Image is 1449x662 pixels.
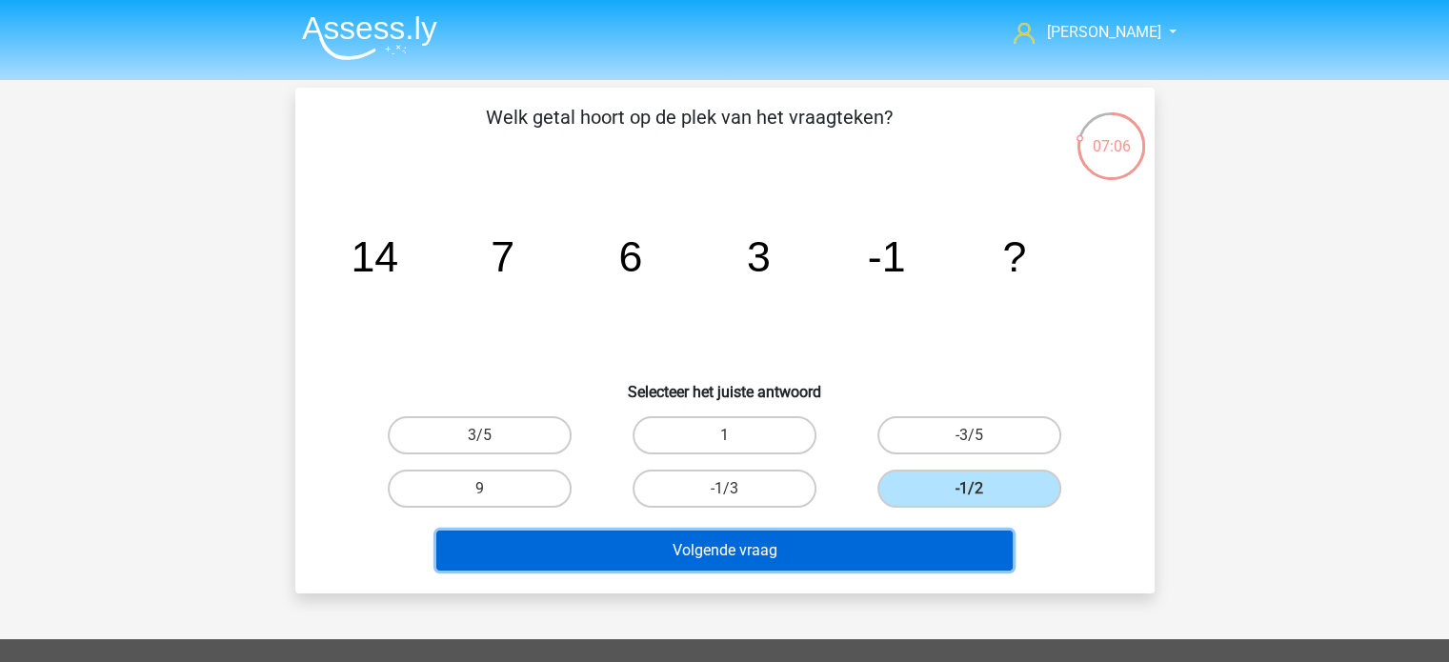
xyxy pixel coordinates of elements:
[302,15,437,60] img: Assessly
[877,470,1061,508] label: -1/2
[618,232,642,280] tspan: 6
[388,470,572,508] label: 9
[633,416,816,454] label: 1
[867,232,905,280] tspan: -1
[633,470,816,508] label: -1/3
[326,103,1053,160] p: Welk getal hoort op de plek van het vraagteken?
[746,232,770,280] tspan: 3
[326,368,1124,401] h6: Selecteer het juiste antwoord
[1046,23,1160,41] span: [PERSON_NAME]
[351,232,398,280] tspan: 14
[1076,110,1147,158] div: 07:06
[877,416,1061,454] label: -3/5
[1002,232,1026,280] tspan: ?
[491,232,514,280] tspan: 7
[388,416,572,454] label: 3/5
[1006,21,1162,44] a: [PERSON_NAME]
[436,531,1013,571] button: Volgende vraag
